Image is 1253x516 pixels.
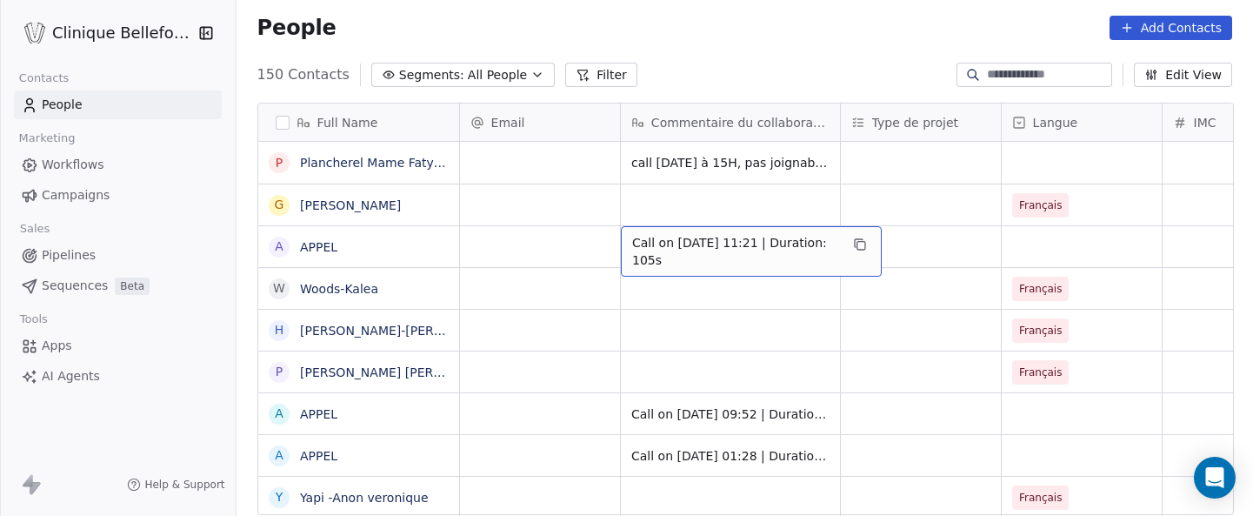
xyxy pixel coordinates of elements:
span: 150 Contacts [257,64,350,85]
a: Yapi -Anon veronique [300,491,429,505]
a: APPEL [300,240,337,254]
span: Commentaire du collaborateur [651,114,830,131]
a: Pipelines [14,241,222,270]
a: Workflows [14,151,222,179]
span: Apps [42,337,72,355]
span: Call on [DATE] 01:28 | Duration: 229s [631,447,830,465]
div: g [274,196,283,214]
button: Clinique Bellefontaine [21,18,186,48]
img: Logo_Bellefontaine_Black.png [24,23,45,44]
div: P [275,154,282,172]
div: grid [258,142,460,516]
div: Y [275,488,283,506]
span: Tools [12,306,55,332]
span: Email [491,114,525,131]
a: Plancherel Mame Faty énom} [300,156,480,170]
span: People [42,96,83,114]
span: Beta [115,278,150,295]
a: [PERSON_NAME] [PERSON_NAME]-[PERSON_NAME] [300,365,611,379]
span: Pipelines [42,246,96,265]
span: Campaigns [42,186,110,204]
span: call [DATE] à 15H, pas joignable. ED [631,154,830,171]
span: Clinique Bellefontaine [52,22,194,44]
div: Type de projet [841,104,1001,141]
a: Help & Support [127,478,224,492]
span: Français [1019,197,1062,214]
span: Français [1019,280,1062,298]
a: APPEL [300,407,337,421]
div: P [275,363,282,381]
span: Call on [DATE] 11:21 | Duration: 105s [632,234,839,269]
button: Filter [565,63,637,87]
a: Campaigns [14,181,222,210]
a: AI Agents [14,362,222,391]
div: Commentaire du collaborateur [621,104,840,141]
span: Marketing [11,125,83,151]
div: Email [460,104,620,141]
span: Langue [1033,114,1078,131]
a: Woods-Kalea [300,282,378,296]
div: H [274,321,283,339]
span: Full Name [317,114,378,131]
a: [PERSON_NAME] [300,198,401,212]
span: AI Agents [42,367,100,385]
span: Type de projet [872,114,958,131]
a: [PERSON_NAME]-[PERSON_NAME] [300,324,507,338]
div: Langue [1002,104,1162,141]
span: Sequences [42,277,108,295]
span: Workflows [42,156,104,174]
div: A [275,238,283,256]
div: A [275,446,283,465]
a: Apps [14,332,222,360]
a: APPEL [300,449,337,463]
span: Sales [12,216,57,242]
div: Full Name [258,104,459,141]
span: Contacts [11,65,77,91]
div: A [275,405,283,423]
span: Français [1019,489,1062,506]
span: Segments: [399,66,464,84]
a: SequencesBeta [14,271,222,300]
span: Français [1019,322,1062,339]
span: Call on [DATE] 09:52 | Duration: 261s [631,405,830,423]
div: W [273,279,285,298]
button: Edit View [1134,63,1232,87]
a: People [14,90,222,119]
span: IMC [1194,114,1216,131]
button: Add Contacts [1110,16,1232,40]
span: People [257,15,337,41]
span: Français [1019,364,1062,381]
span: Help & Support [144,478,224,492]
span: All People [468,66,527,84]
div: Open Intercom Messenger [1194,457,1236,499]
